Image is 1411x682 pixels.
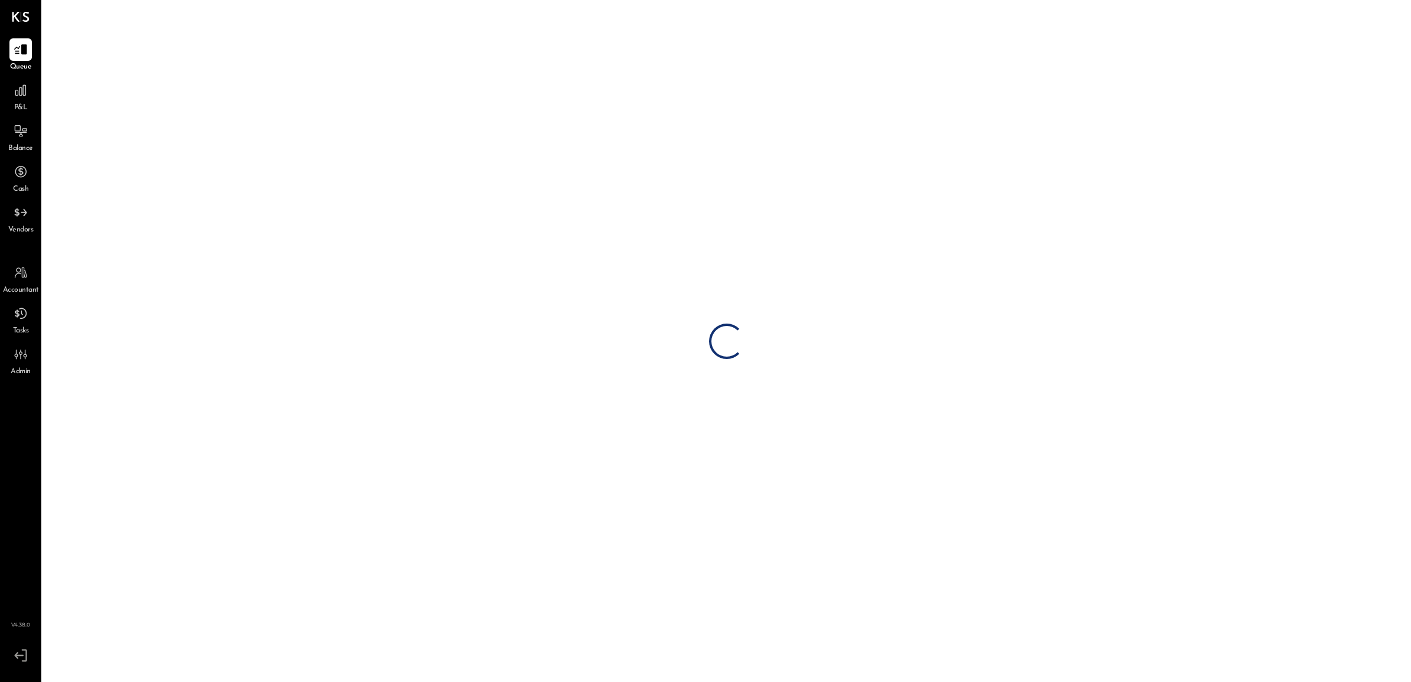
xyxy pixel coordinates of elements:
[1,302,41,337] a: Tasks
[3,285,39,296] span: Accountant
[1,120,41,154] a: Balance
[8,225,34,236] span: Vendors
[13,184,28,195] span: Cash
[1,161,41,195] a: Cash
[11,367,31,377] span: Admin
[1,38,41,73] a: Queue
[1,201,41,236] a: Vendors
[8,143,33,154] span: Balance
[1,79,41,113] a: P&L
[1,262,41,296] a: Accountant
[10,62,32,73] span: Queue
[13,326,29,337] span: Tasks
[14,103,28,113] span: P&L
[1,343,41,377] a: Admin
